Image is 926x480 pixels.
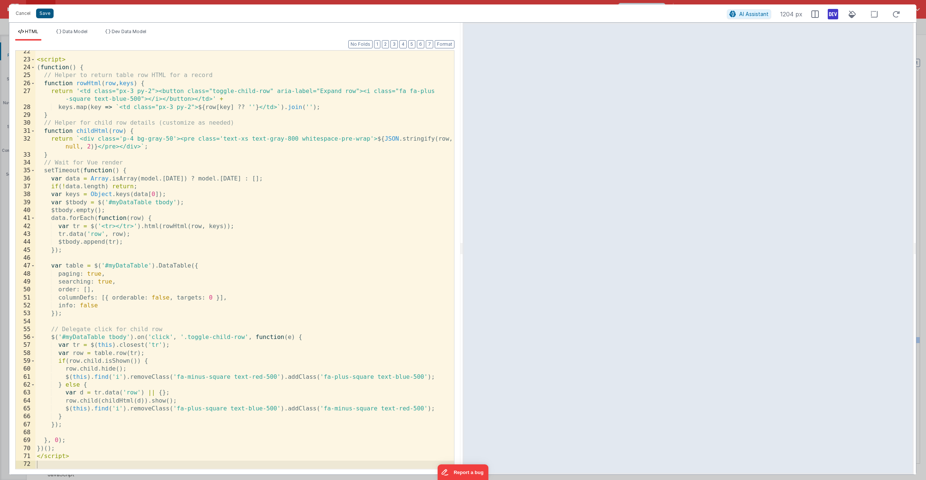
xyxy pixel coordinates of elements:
div: 67 [16,421,35,429]
div: 44 [16,238,35,246]
div: 42 [16,223,35,230]
button: Format [435,40,454,48]
div: 59 [16,357,35,365]
button: 2 [382,40,389,48]
div: 38 [16,191,35,198]
button: Cancel [12,8,34,19]
div: 52 [16,302,35,310]
div: 49 [16,278,35,286]
div: 25 [16,71,35,79]
div: 69 [16,436,35,444]
button: AI Assistant [727,9,771,19]
div: 22 [16,48,35,55]
button: 6 [417,40,424,48]
div: 29 [16,111,35,119]
span: AI Assistant [739,11,769,17]
div: 43 [16,230,35,238]
iframe: Marker.io feedback button [438,464,489,480]
div: 36 [16,175,35,183]
div: 23 [16,56,35,64]
div: 32 [16,135,35,151]
div: 58 [16,349,35,357]
button: 5 [408,40,415,48]
div: 40 [16,207,35,214]
div: 46 [16,254,35,262]
div: 71 [16,452,35,460]
span: Data Model [63,29,87,34]
div: 56 [16,333,35,341]
div: 60 [16,365,35,373]
div: 41 [16,214,35,222]
div: 27 [16,87,35,103]
span: 1204 px [780,10,802,19]
div: 57 [16,341,35,349]
div: 33 [16,151,35,159]
div: 45 [16,246,35,254]
div: 65 [16,405,35,413]
button: No Folds [348,40,373,48]
div: 48 [16,270,35,278]
div: 63 [16,389,35,397]
div: 70 [16,445,35,452]
button: Save [36,9,54,18]
span: HTML [25,29,38,34]
div: 53 [16,310,35,317]
button: 1 [374,40,380,48]
button: 4 [399,40,407,48]
div: 31 [16,127,35,135]
div: 35 [16,167,35,175]
div: 54 [16,318,35,326]
div: 72 [16,460,35,468]
div: 51 [16,294,35,302]
div: 61 [16,373,35,381]
div: 47 [16,262,35,270]
button: 7 [426,40,433,48]
div: 39 [16,199,35,207]
div: 30 [16,119,35,127]
div: 55 [16,326,35,333]
div: 50 [16,286,35,294]
div: 24 [16,64,35,71]
div: 66 [16,413,35,420]
div: 68 [16,429,35,436]
span: Dev Data Model [112,29,146,34]
button: 3 [390,40,398,48]
div: 64 [16,397,35,405]
div: 37 [16,183,35,191]
div: 62 [16,381,35,389]
div: 34 [16,159,35,167]
div: 28 [16,103,35,111]
div: 26 [16,80,35,87]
